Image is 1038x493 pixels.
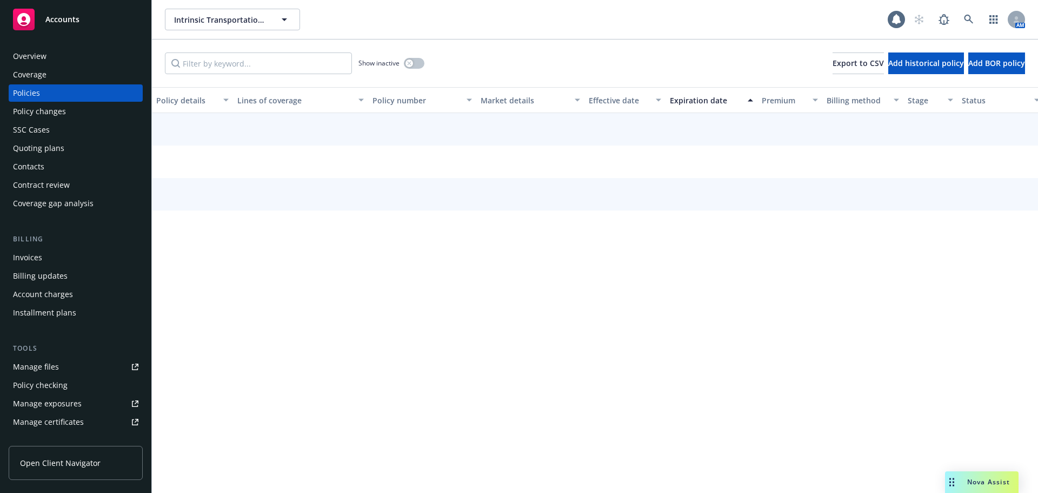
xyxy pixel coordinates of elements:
[945,471,959,493] div: Drag to move
[9,84,143,102] a: Policies
[983,9,1004,30] a: Switch app
[967,477,1010,487] span: Nova Assist
[968,58,1025,68] span: Add BOR policy
[372,95,460,106] div: Policy number
[827,95,887,106] div: Billing method
[9,286,143,303] a: Account charges
[45,15,79,24] span: Accounts
[476,87,584,113] button: Market details
[666,87,757,113] button: Expiration date
[589,95,649,106] div: Effective date
[13,286,73,303] div: Account charges
[9,267,143,285] a: Billing updates
[903,87,957,113] button: Stage
[13,140,64,157] div: Quoting plans
[888,52,964,74] button: Add historical policy
[958,9,980,30] a: Search
[757,87,822,113] button: Premium
[9,103,143,120] a: Policy changes
[13,249,42,266] div: Invoices
[762,95,806,106] div: Premium
[13,432,68,449] div: Manage claims
[13,121,50,139] div: SSC Cases
[13,84,40,102] div: Policies
[9,158,143,175] a: Contacts
[9,195,143,212] a: Coverage gap analysis
[13,158,44,175] div: Contacts
[9,4,143,35] a: Accounts
[968,52,1025,74] button: Add BOR policy
[9,395,143,412] a: Manage exposures
[908,95,941,106] div: Stage
[13,395,82,412] div: Manage exposures
[358,58,400,68] span: Show inactive
[13,304,76,321] div: Installment plans
[933,9,955,30] a: Report a Bug
[237,95,352,106] div: Lines of coverage
[13,195,94,212] div: Coverage gap analysis
[13,66,46,83] div: Coverage
[888,58,964,68] span: Add historical policy
[9,66,143,83] a: Coverage
[20,457,101,469] span: Open Client Navigator
[13,358,59,376] div: Manage files
[9,343,143,354] div: Tools
[9,358,143,376] a: Manage files
[833,58,884,68] span: Export to CSV
[13,267,68,285] div: Billing updates
[833,52,884,74] button: Export to CSV
[13,176,70,194] div: Contract review
[9,377,143,394] a: Policy checking
[9,234,143,245] div: Billing
[156,95,217,106] div: Policy details
[152,87,233,113] button: Policy details
[165,52,352,74] input: Filter by keyword...
[945,471,1019,493] button: Nova Assist
[9,176,143,194] a: Contract review
[670,95,741,106] div: Expiration date
[165,9,300,30] button: Intrinsic Transportation, Inc.
[9,121,143,139] a: SSC Cases
[9,413,143,431] a: Manage certificates
[962,95,1028,106] div: Status
[174,14,268,25] span: Intrinsic Transportation, Inc.
[13,48,46,65] div: Overview
[822,87,903,113] button: Billing method
[9,249,143,266] a: Invoices
[233,87,368,113] button: Lines of coverage
[9,432,143,449] a: Manage claims
[9,304,143,321] a: Installment plans
[13,377,68,394] div: Policy checking
[9,140,143,157] a: Quoting plans
[908,9,930,30] a: Start snowing
[13,103,66,120] div: Policy changes
[368,87,476,113] button: Policy number
[13,413,84,431] div: Manage certificates
[9,48,143,65] a: Overview
[584,87,666,113] button: Effective date
[481,95,568,106] div: Market details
